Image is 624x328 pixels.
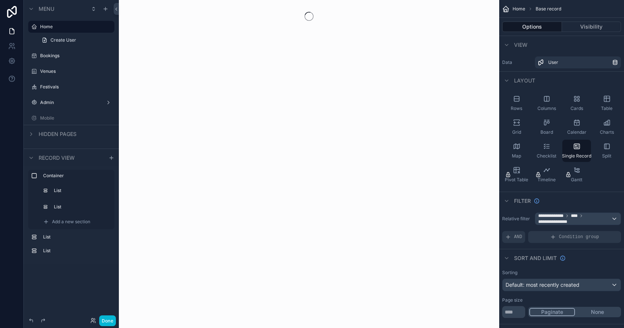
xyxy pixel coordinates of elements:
[512,153,521,159] span: Map
[52,219,90,225] span: Add a new section
[502,116,531,138] button: Grid
[502,297,523,303] label: Page size
[40,53,113,59] label: Bookings
[536,6,561,12] span: Base record
[532,116,561,138] button: Board
[54,188,110,194] label: List
[592,92,621,114] button: Table
[529,308,575,316] button: Paginate
[592,116,621,138] button: Charts
[562,140,591,162] button: Single Record
[514,234,522,240] span: AND
[54,204,110,210] label: List
[562,92,591,114] button: Cards
[537,153,556,159] span: Checklist
[39,154,75,162] span: Record view
[502,270,517,276] label: Sorting
[514,77,535,84] span: Layout
[99,315,116,326] button: Done
[562,153,591,159] span: Single Record
[43,234,111,240] label: List
[559,234,599,240] span: Condition group
[535,56,621,68] a: User
[502,163,531,186] button: Pivot Table
[502,22,562,32] button: Options
[40,115,113,121] label: Mobile
[548,59,558,65] span: User
[514,197,531,205] span: Filter
[37,34,114,46] a: Create User
[40,24,110,30] label: Home
[537,177,556,183] span: Timeline
[532,163,561,186] button: Timeline
[562,116,591,138] button: Calendar
[562,163,591,186] button: Gantt
[514,41,527,49] span: View
[592,140,621,162] button: Split
[571,105,583,111] span: Cards
[506,282,579,288] span: Default: most recently created
[571,177,582,183] span: Gantt
[39,5,54,13] span: Menu
[567,129,586,135] span: Calendar
[562,22,621,32] button: Visibility
[575,308,620,316] button: None
[502,279,621,291] button: Default: most recently created
[601,105,612,111] span: Table
[502,216,532,222] label: Relative filter
[602,153,611,159] span: Split
[532,92,561,114] button: Columns
[40,84,113,90] label: Festivals
[40,100,103,105] label: Admin
[502,140,531,162] button: Map
[43,173,111,179] label: Container
[511,105,522,111] span: Rows
[514,254,557,262] span: Sort And Limit
[513,6,525,12] span: Home
[39,130,77,138] span: Hidden pages
[40,68,113,74] label: Venues
[505,177,528,183] span: Pivot Table
[24,166,119,264] div: scrollable content
[532,140,561,162] button: Checklist
[600,129,614,135] span: Charts
[540,129,553,135] span: Board
[537,105,556,111] span: Columns
[502,92,531,114] button: Rows
[43,248,111,254] label: List
[51,37,76,43] span: Create User
[512,129,521,135] span: Grid
[502,59,532,65] label: Data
